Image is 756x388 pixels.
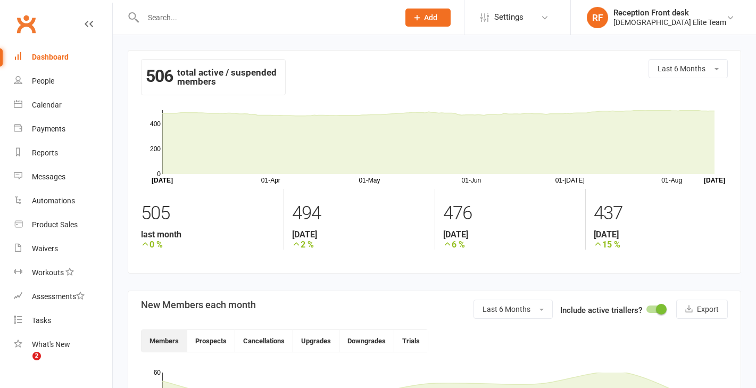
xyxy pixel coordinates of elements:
button: Prospects [187,330,235,352]
a: Workouts [14,261,112,285]
div: Workouts [32,268,64,277]
strong: [DATE] [443,229,577,240]
a: People [14,69,112,93]
strong: 506 [146,68,173,84]
input: Search... [140,10,392,25]
div: 505 [141,197,276,229]
div: What's New [32,340,70,349]
strong: 15 % [594,240,728,250]
strong: 0 % [141,240,276,250]
div: Messages [32,172,65,181]
button: Last 6 Months [649,59,728,78]
div: total active / suspended members [141,59,286,95]
a: Automations [14,189,112,213]
span: Last 6 Months [658,64,705,73]
div: Payments [32,125,65,133]
div: People [32,77,54,85]
button: Last 6 Months [473,300,553,319]
span: Settings [494,5,524,29]
h3: New Members each month [141,300,256,310]
div: 476 [443,197,577,229]
span: Last 6 Months [483,305,530,313]
a: Assessments [14,285,112,309]
button: Upgrades [293,330,339,352]
strong: 2 % [292,240,426,250]
span: Add [424,13,437,22]
a: Waivers [14,237,112,261]
a: Product Sales [14,213,112,237]
strong: [DATE] [292,229,426,240]
div: 494 [292,197,426,229]
button: Trials [394,330,428,352]
strong: 6 % [443,240,577,250]
div: Automations [32,196,75,205]
div: 437 [594,197,728,229]
a: What's New [14,333,112,357]
a: Clubworx [13,11,39,37]
button: Add [405,9,451,27]
div: Reports [32,148,58,157]
div: Dashboard [32,53,69,61]
button: Members [142,330,187,352]
button: Export [676,300,728,319]
label: Include active triallers? [560,304,642,317]
a: Reports [14,141,112,165]
div: [DEMOGRAPHIC_DATA] Elite Team [613,18,726,27]
strong: last month [141,229,276,240]
span: 2 [32,352,41,360]
div: Waivers [32,244,58,253]
div: Tasks [32,316,51,325]
div: Assessments [32,292,85,301]
a: Messages [14,165,112,189]
div: Product Sales [32,220,78,229]
div: Reception Front desk [613,8,726,18]
div: RF [587,7,608,28]
a: Payments [14,117,112,141]
div: Calendar [32,101,62,109]
a: Dashboard [14,45,112,69]
strong: [DATE] [594,229,728,240]
a: Calendar [14,93,112,117]
iframe: Intercom live chat [11,352,36,377]
a: Tasks [14,309,112,333]
button: Downgrades [339,330,394,352]
button: Cancellations [235,330,293,352]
